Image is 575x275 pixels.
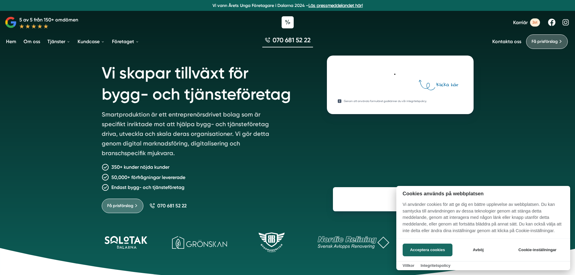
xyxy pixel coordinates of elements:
a: Villkor [403,263,414,268]
button: Avböj [454,244,502,256]
button: Acceptera cookies [403,244,452,256]
h2: Cookies används på webbplatsen [396,191,570,197]
p: Vi använder cookies för att ge dig en bättre upplevelse av webbplatsen. Du kan samtycka till anvä... [396,201,570,238]
button: Cookie-inställningar [511,244,564,256]
a: Integritetspolicy [420,263,450,268]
